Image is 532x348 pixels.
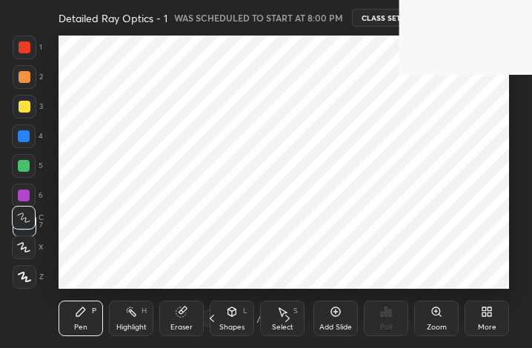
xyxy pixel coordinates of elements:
div: P [92,307,96,315]
div: Highlight [116,324,147,331]
div: L [243,307,247,315]
div: 5 [12,154,43,178]
h5: WAS SCHEDULED TO START AT 8:00 PM [174,11,343,24]
div: 4 [12,124,43,148]
div: Zoom [427,324,447,331]
h4: Detailed Ray Optics - 1 [59,11,167,25]
div: H [142,307,147,315]
div: 2 [13,65,43,89]
div: Add Slide [319,324,352,331]
div: 1 [13,36,42,59]
div: 3 [13,95,43,118]
div: Z [13,265,44,289]
div: Shapes [219,324,245,331]
div: / [256,314,261,323]
div: C [12,206,44,230]
div: Select [272,324,293,331]
div: Eraser [170,324,193,331]
div: 6 [12,184,43,207]
div: X [12,235,44,259]
div: S [293,307,298,315]
div: More [478,324,496,331]
button: CLASS SETTINGS [352,9,433,27]
div: Pen [74,324,87,331]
